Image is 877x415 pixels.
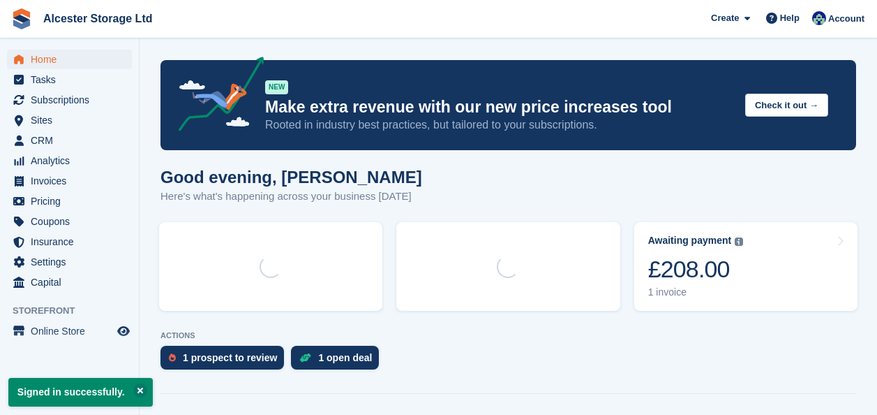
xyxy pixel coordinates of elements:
[7,50,132,69] a: menu
[31,212,114,231] span: Coupons
[812,11,826,25] img: Marcus Drust
[735,238,743,246] img: icon-info-grey-7440780725fd019a000dd9b08b2336e03edf1995a4989e88bcd33f0948082b44.svg
[7,321,132,341] a: menu
[31,90,114,110] span: Subscriptions
[31,50,114,69] span: Home
[160,331,856,340] p: ACTIONS
[7,70,132,89] a: menu
[265,80,288,94] div: NEW
[7,171,132,191] a: menu
[648,235,732,247] div: Awaiting payment
[711,11,739,25] span: Create
[265,97,734,117] p: Make extra revenue with our new price increases tool
[291,346,386,377] a: 1 open deal
[31,131,114,150] span: CRM
[115,323,132,340] a: Preview store
[31,70,114,89] span: Tasks
[265,117,734,133] p: Rooted in industry best practices, but tailored to your subscriptions.
[31,252,114,272] span: Settings
[634,222,857,311] a: Awaiting payment £208.00 1 invoice
[38,7,158,30] a: Alcester Storage Ltd
[7,232,132,252] a: menu
[31,321,114,341] span: Online Store
[31,272,114,292] span: Capital
[299,353,311,363] img: deal-1b604bf984904fb50ccaf53a9ad4b4a5d6e5aea283cecdc64d6e3604feb123c2.svg
[160,189,422,205] p: Here's what's happening across your business [DATE]
[31,151,114,170] span: Analytics
[7,212,132,231] a: menu
[167,57,264,136] img: price-adjustments-announcement-icon-8257ccfd72463d97f412b2fc003d46551f7dbcb40ab6d574587a9cd5c0d94...
[31,232,114,252] span: Insurance
[7,191,132,211] a: menu
[31,191,114,211] span: Pricing
[648,255,744,284] div: £208.00
[648,286,744,298] div: 1 invoice
[13,304,139,318] span: Storefront
[31,110,114,130] span: Sites
[745,94,828,117] button: Check it out →
[169,354,176,362] img: prospect-51fa495bee0391a8d652442698ab0144808aea92771e9ea1ae160a38d050c398.svg
[160,168,422,187] h1: Good evening, [PERSON_NAME]
[318,352,372,363] div: 1 open deal
[160,346,291,377] a: 1 prospect to review
[7,110,132,130] a: menu
[7,151,132,170] a: menu
[7,252,132,272] a: menu
[7,272,132,292] a: menu
[183,352,277,363] div: 1 prospect to review
[7,131,132,150] a: menu
[780,11,800,25] span: Help
[7,90,132,110] a: menu
[31,171,114,191] span: Invoices
[8,378,153,407] p: Signed in successfully.
[11,8,32,29] img: stora-icon-8386f47178a22dfd0bd8f6a31ec36ba5ce8667c1dd55bd0f319d3a0aa187defe.svg
[828,12,864,26] span: Account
